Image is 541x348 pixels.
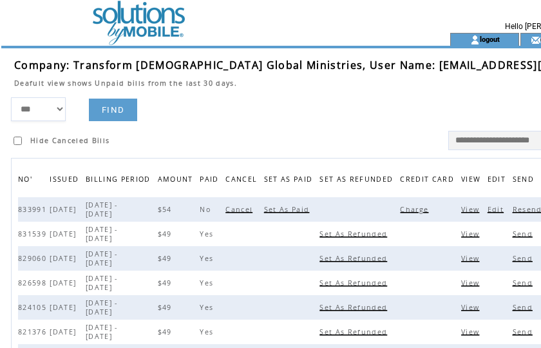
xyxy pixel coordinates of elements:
span: CREDIT CARD [400,171,457,190]
span: [DATE] [50,303,79,312]
span: [DATE] - [DATE] [86,200,118,218]
span: 824105 [18,303,50,312]
a: View [461,303,482,311]
span: SET AS PAID [264,171,316,190]
a: Send [513,327,536,335]
img: account_icon.gif [470,35,480,45]
span: Click to send this bill to cutomer's email [513,303,536,312]
a: Send [513,303,536,311]
a: Charge [400,205,432,213]
a: Set As Refunded [319,327,390,335]
span: PAID [200,171,222,190]
a: AMOUNT [158,175,196,182]
a: Set As Refunded [319,254,390,262]
a: Set As Refunded [319,303,390,311]
a: View [461,254,482,262]
span: Click to view this bill [461,205,482,214]
span: Click to set this bill as refunded [319,229,390,238]
a: View [461,278,482,286]
span: Click to view this bill [461,254,482,263]
span: Click to set this bill as refunded [319,278,390,287]
span: Click to send this bill to cutomer's email [513,327,536,336]
a: logout [480,35,500,43]
span: [DATE] [50,327,79,336]
span: CANCEL [225,171,260,190]
span: Click to set this bill as refunded [319,327,390,336]
span: [DATE] [50,205,79,214]
span: [DATE] [50,254,79,263]
span: Yes [200,278,216,287]
span: [DATE] - [DATE] [86,298,118,316]
span: $49 [158,229,175,238]
span: Click to view this bill [461,278,482,287]
a: Set As Paid [264,205,313,213]
span: SET AS REFUNDED [319,171,396,190]
span: Hide Canceled Bills [30,136,109,145]
a: FIND [89,99,137,121]
a: NO' [18,175,35,182]
span: Click to send this bill to cutomer's email [513,229,536,238]
span: AMOUNT [158,171,196,190]
a: Set As Refunded [319,278,390,286]
a: View [461,205,482,213]
span: 829060 [18,254,50,263]
span: [DATE] - [DATE] [86,225,118,243]
span: 833991 [18,205,50,214]
span: 821376 [18,327,50,336]
a: Send [513,278,536,286]
span: Click to set this bill as refunded [319,303,390,312]
span: $49 [158,278,175,287]
span: $49 [158,254,175,263]
span: Click to send this bill to cutomer's email [513,278,536,287]
a: View [461,327,482,335]
span: Click to set this bill as paid [264,205,313,214]
span: Click to edit this bill [488,205,507,214]
span: Send the bill to the customer's email [513,171,537,190]
span: Click to send this bill to cutomer's email [513,254,536,263]
span: [DATE] - [DATE] [86,323,118,341]
a: Send [513,229,536,237]
span: $49 [158,303,175,312]
a: ISSUED [50,175,82,182]
span: Click to cancel this bill [225,205,256,214]
span: ISSUED [50,171,82,190]
span: [DATE] [50,229,79,238]
span: Yes [200,327,216,336]
span: Click to view this bill [461,303,482,312]
span: $49 [158,327,175,336]
a: Cancel [225,205,256,213]
span: [DATE] - [DATE] [86,274,118,292]
span: [DATE] [50,278,79,287]
span: EDIT [488,171,509,190]
span: BILLING PERIOD [86,171,154,190]
span: Click to view this bill [461,229,482,238]
img: contact_us_icon.gif [531,35,540,45]
a: PAID [200,175,222,182]
a: Edit [488,205,507,213]
span: [DATE] - [DATE] [86,249,118,267]
span: 826598 [18,278,50,287]
span: Click to charge this bill [400,205,432,214]
a: Set As Refunded [319,229,390,237]
span: Yes [200,303,216,312]
span: Yes [200,229,216,238]
span: No [200,205,214,214]
span: VIEW [461,171,484,190]
span: Yes [200,254,216,263]
span: Click to set this bill as refunded [319,254,390,263]
span: Deafult view shows Unpaid bills from the last 30 days. [14,79,237,88]
span: 831539 [18,229,50,238]
span: NO' [18,171,35,190]
a: BILLING PERIOD [86,175,154,182]
span: $54 [158,205,175,214]
a: Send [513,254,536,262]
span: Click to view this bill [461,327,482,336]
a: View [461,229,482,237]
